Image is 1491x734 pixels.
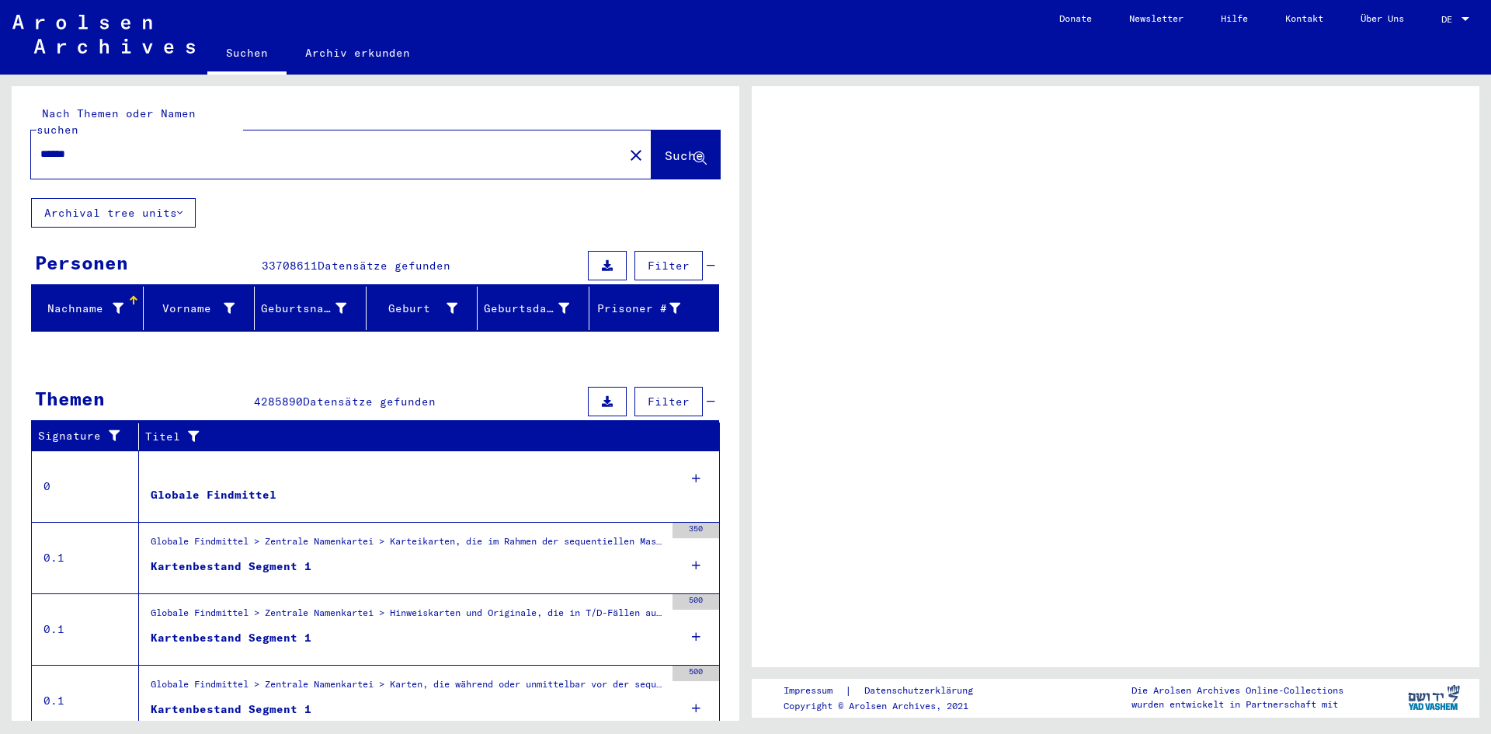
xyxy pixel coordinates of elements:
mat-header-cell: Prisoner # [589,287,719,330]
mat-header-cell: Vorname [144,287,255,330]
button: Filter [634,251,703,280]
p: Die Arolsen Archives Online-Collections [1131,684,1343,697]
button: Archival tree units [31,198,196,228]
a: Archiv erkunden [287,34,429,71]
div: Titel [145,429,689,445]
p: Copyright © Arolsen Archives, 2021 [784,699,992,713]
div: Kartenbestand Segment 1 [151,630,311,646]
div: | [784,683,992,699]
div: Geburtsname [261,301,346,317]
a: Datenschutzerklärung [852,683,992,699]
div: Kartenbestand Segment 1 [151,701,311,718]
span: 4285890 [254,395,303,409]
td: 0.1 [32,522,139,593]
div: 500 [673,594,719,610]
div: 350 [673,523,719,538]
div: Signature [38,424,142,449]
div: Nachname [38,296,143,321]
span: Suche [665,148,704,163]
a: Suchen [207,34,287,75]
div: Prisoner # [596,296,700,321]
div: 500 [673,666,719,681]
div: Vorname [150,296,255,321]
div: Geburtsdatum [484,296,589,321]
mat-icon: close [627,146,645,165]
img: yv_logo.png [1405,678,1463,717]
div: Signature [38,428,127,444]
div: Prisoner # [596,301,681,317]
span: Datensätze gefunden [318,259,450,273]
span: Filter [648,395,690,409]
mat-header-cell: Nachname [32,287,144,330]
div: Geburt‏ [373,301,458,317]
mat-header-cell: Geburt‏ [367,287,478,330]
td: 0.1 [32,593,139,665]
mat-label: Nach Themen oder Namen suchen [36,106,196,137]
button: Clear [620,139,652,170]
a: Impressum [784,683,845,699]
span: Datensätze gefunden [303,395,436,409]
div: Titel [145,424,704,449]
div: Personen [35,249,128,277]
img: Arolsen_neg.svg [12,15,195,54]
p: wurden entwickelt in Partnerschaft mit [1131,697,1343,711]
div: Globale Findmittel > Zentrale Namenkartei > Hinweiskarten und Originale, die in T/D-Fällen aufgef... [151,606,665,628]
div: Globale Findmittel [151,487,276,503]
div: Geburt‏ [373,296,478,321]
mat-header-cell: Geburtsname [255,287,367,330]
div: Globale Findmittel > Zentrale Namenkartei > Karten, die während oder unmittelbar vor der sequenti... [151,677,665,699]
button: Filter [634,387,703,416]
div: Vorname [150,301,235,317]
span: Filter [648,259,690,273]
button: Suche [652,130,720,179]
span: 33708611 [262,259,318,273]
div: Geburtsname [261,296,366,321]
td: 0 [32,450,139,522]
mat-header-cell: Geburtsdatum [478,287,589,330]
div: Geburtsdatum [484,301,569,317]
span: DE [1441,14,1458,25]
div: Globale Findmittel > Zentrale Namenkartei > Karteikarten, die im Rahmen der sequentiellen Massend... [151,534,665,556]
div: Nachname [38,301,123,317]
div: Themen [35,384,105,412]
div: Kartenbestand Segment 1 [151,558,311,575]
